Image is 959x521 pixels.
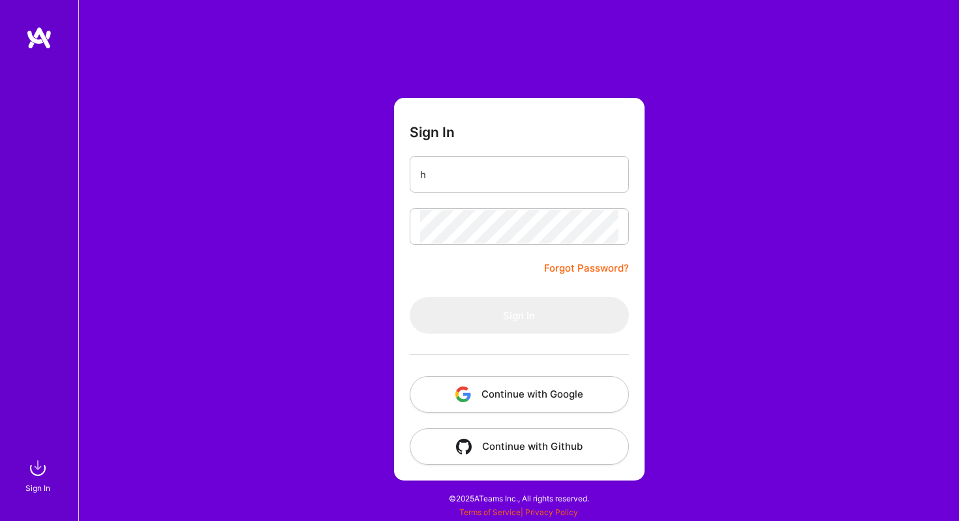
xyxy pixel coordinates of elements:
[410,297,629,334] button: Sign In
[410,124,455,140] h3: Sign In
[27,455,51,495] a: sign inSign In
[456,439,472,454] img: icon
[455,387,471,402] img: icon
[459,507,521,517] a: Terms of Service
[544,260,629,276] a: Forgot Password?
[26,26,52,50] img: logo
[25,455,51,481] img: sign in
[410,376,629,413] button: Continue with Google
[78,482,959,514] div: © 2025 ATeams Inc., All rights reserved.
[25,481,50,495] div: Sign In
[410,428,629,465] button: Continue with Github
[459,507,578,517] span: |
[420,158,618,191] input: Email...
[525,507,578,517] a: Privacy Policy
